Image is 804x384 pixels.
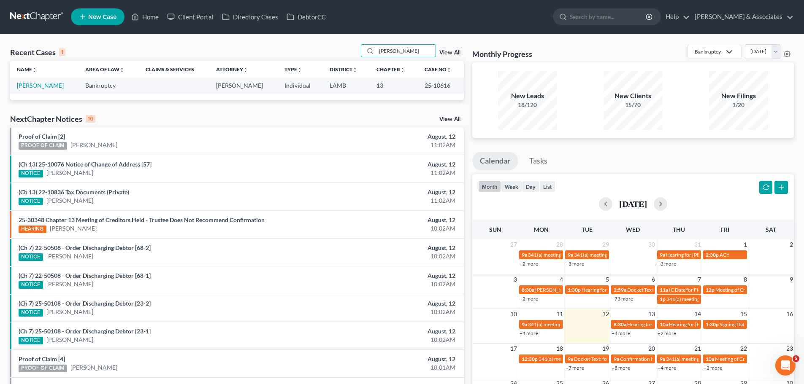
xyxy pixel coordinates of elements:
a: Nameunfold_more [17,66,37,73]
span: Docket Text: for [PERSON_NAME] & [PERSON_NAME] [627,287,747,293]
button: week [501,181,522,192]
span: 8 [743,274,748,285]
div: Recent Cases [10,47,65,57]
i: unfold_more [243,67,248,73]
div: August, 12 [315,244,455,252]
div: New Filings [709,91,768,101]
a: [PERSON_NAME] [46,308,93,316]
div: August, 12 [315,327,455,336]
td: LAMB [323,78,370,93]
input: Search by name... [570,9,647,24]
span: Mon [534,226,549,233]
a: Proof of Claim [4] [19,355,65,363]
i: unfold_more [400,67,405,73]
th: Claims & Services [139,61,209,78]
div: August, 12 [315,355,455,363]
div: 10 [86,115,95,123]
a: Client Portal [163,9,218,24]
div: 10:01AM [315,363,455,372]
span: 9 [789,274,794,285]
span: 10a [660,321,668,328]
span: 341(a) meeting for [PERSON_NAME] [528,321,609,328]
span: 9a [660,356,665,362]
span: ACY [720,252,729,258]
span: 5 [605,274,610,285]
div: August, 12 [315,271,455,280]
span: 16 [785,309,794,319]
div: 1 [59,48,65,56]
a: +2 more [658,330,676,336]
div: 15/70 [604,101,663,109]
span: Hearing for [PERSON_NAME] & [PERSON_NAME] [582,287,692,293]
a: (Ch 7) 22-50508 - Order Discharging Debtor [68-1] [19,272,151,279]
div: NOTICE [19,309,43,317]
span: Fri [720,226,729,233]
a: (Ch 7) 25-50108 - Order Discharging Debtor [23-1] [19,328,151,335]
div: August, 12 [315,299,455,308]
a: +2 more [520,260,538,267]
h2: [DATE] [619,199,647,208]
span: 341(a) meeting for [PERSON_NAME] [539,356,620,362]
span: Confirmation hearing for Dually [PERSON_NAME] & [PERSON_NAME] [620,356,776,362]
span: 1p [660,296,666,302]
span: 19 [601,344,610,354]
a: +4 more [658,365,676,371]
div: PROOF OF CLAIM [19,142,67,150]
div: 1/20 [709,101,768,109]
div: PROOF OF CLAIM [19,365,67,372]
div: 18/120 [498,101,557,109]
a: (Ch 7) 25-50108 - Order Discharging Debtor [23-2] [19,300,151,307]
span: 2:59a [614,287,626,293]
a: [PERSON_NAME] [70,141,117,149]
button: list [539,181,555,192]
div: NOTICE [19,281,43,289]
span: 9a [614,356,619,362]
div: August, 12 [315,216,455,224]
button: month [478,181,501,192]
iframe: Intercom live chat [775,355,796,376]
span: 14 [693,309,702,319]
span: 10 [509,309,518,319]
a: (Ch 7) 22-50508 - Order Discharging Debtor [68-2] [19,244,151,251]
div: 10:02AM [315,224,455,233]
a: +4 more [520,330,538,336]
span: Sun [489,226,501,233]
a: Chapterunfold_more [376,66,405,73]
span: 9a [522,321,527,328]
span: 1:30p [706,321,719,328]
a: Home [127,9,163,24]
span: 11a [660,287,668,293]
span: 1 [743,239,748,250]
td: 13 [370,78,418,93]
a: [PERSON_NAME] [17,82,64,89]
div: August, 12 [315,132,455,141]
div: NextChapter Notices [10,114,95,124]
span: Hearing for [PERSON_NAME] [666,252,732,258]
a: (Ch 13) 25-10076 Notice of Change of Address [57] [19,161,152,168]
span: 30 [647,239,656,250]
td: [PERSON_NAME] [209,78,278,93]
span: 341(a) meeting for [PERSON_NAME] [574,252,655,258]
td: 25-10616 [418,78,464,93]
span: New Case [88,14,116,20]
span: IC Date for Fields, Wanketa [669,287,728,293]
span: 31 [693,239,702,250]
span: 341(a) meeting for [PERSON_NAME] [666,296,748,302]
span: 11 [555,309,564,319]
a: Directory Cases [218,9,282,24]
a: +2 more [520,295,538,302]
a: Help [661,9,690,24]
a: (Ch 13) 22-10836 Tax Documents (Private) [19,188,129,196]
span: [PERSON_NAME] - Trial [535,287,588,293]
span: 10a [706,356,714,362]
span: 20 [647,344,656,354]
span: Sat [766,226,776,233]
div: 11:02AM [315,196,455,205]
a: [PERSON_NAME] [70,363,117,372]
a: Districtunfold_more [330,66,357,73]
h3: Monthly Progress [472,49,532,59]
div: NOTICE [19,253,43,261]
span: 9a [522,252,527,258]
span: 12:30p [522,356,538,362]
span: Docket Text: for [PERSON_NAME] [574,356,650,362]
